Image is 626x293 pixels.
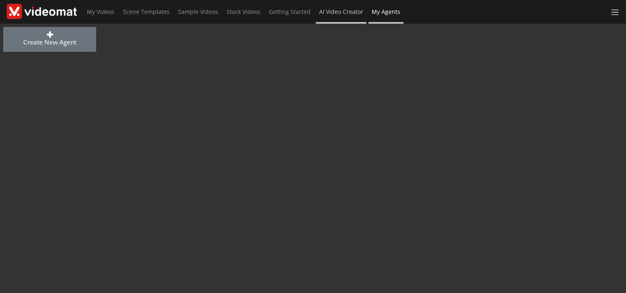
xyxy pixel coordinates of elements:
[3,27,96,52] a: Create new Agent
[7,4,77,19] img: Theme-Logo
[269,8,311,16] span: Getting Started
[372,8,400,16] span: My Agents
[123,8,170,16] span: Scene Templates
[227,8,260,16] span: Stock Videos
[319,8,363,16] span: AI Video Creator
[178,8,218,16] span: Sample Videos
[87,8,115,16] span: My Videos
